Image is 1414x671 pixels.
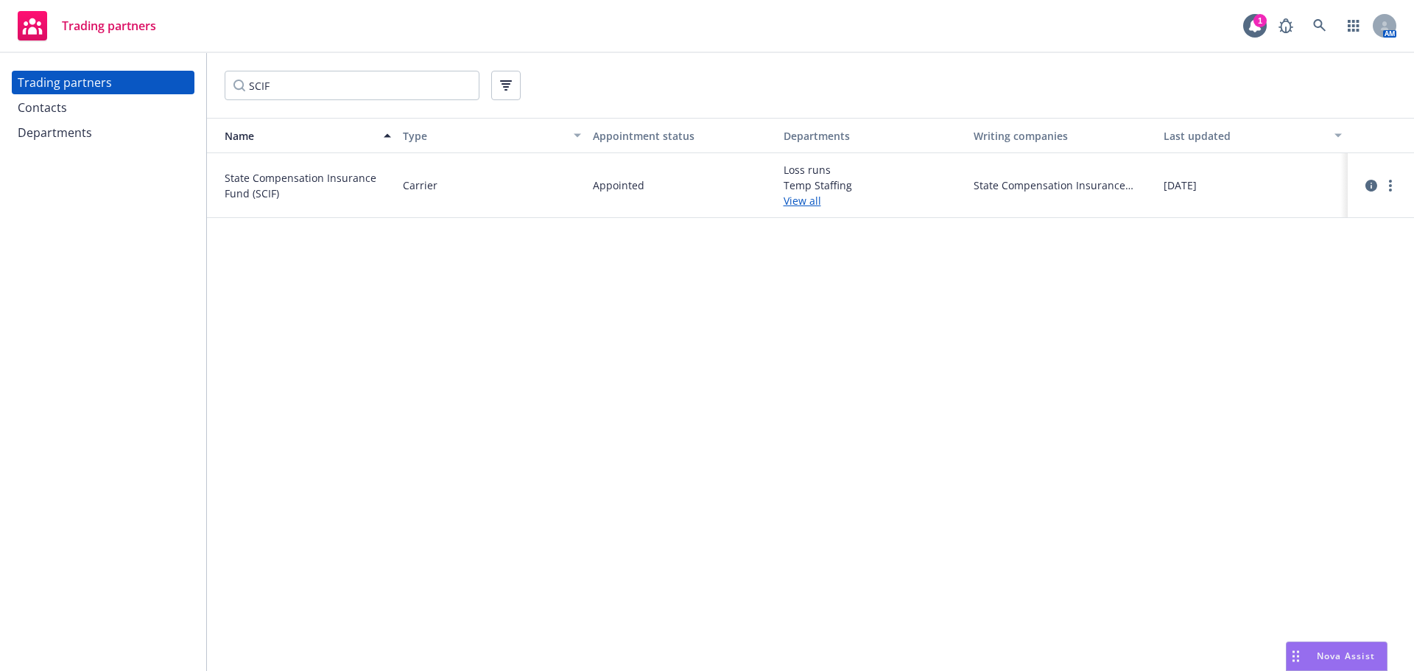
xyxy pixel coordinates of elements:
[593,178,644,193] span: Appointed
[225,71,479,100] input: Filter by keyword...
[968,118,1158,153] button: Writing companies
[213,128,375,144] div: Name
[403,178,437,193] span: Carrier
[207,118,397,153] button: Name
[593,128,771,144] div: Appointment status
[1164,178,1197,193] span: [DATE]
[974,128,1152,144] div: Writing companies
[403,128,565,144] div: Type
[1271,11,1301,41] a: Report a Bug
[12,121,194,144] a: Departments
[587,118,777,153] button: Appointment status
[784,128,962,144] div: Departments
[1286,642,1387,671] button: Nova Assist
[1339,11,1368,41] a: Switch app
[1382,177,1399,194] a: more
[1317,650,1375,662] span: Nova Assist
[778,118,968,153] button: Departments
[1164,128,1326,144] div: Last updated
[18,96,67,119] div: Contacts
[784,193,962,208] a: View all
[18,71,112,94] div: Trading partners
[397,118,587,153] button: Type
[1158,118,1348,153] button: Last updated
[1253,14,1267,27] div: 1
[12,71,194,94] a: Trading partners
[974,178,1152,193] span: State Compensation Insurance Fund
[62,20,156,32] span: Trading partners
[18,121,92,144] div: Departments
[1287,642,1305,670] div: Drag to move
[12,5,162,46] a: Trading partners
[12,96,194,119] a: Contacts
[784,178,962,193] span: Temp Staffing
[1362,177,1380,194] a: circleInformation
[225,170,391,201] span: State Compensation Insurance Fund (SCIF)
[1305,11,1334,41] a: Search
[784,162,962,178] span: Loss runs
